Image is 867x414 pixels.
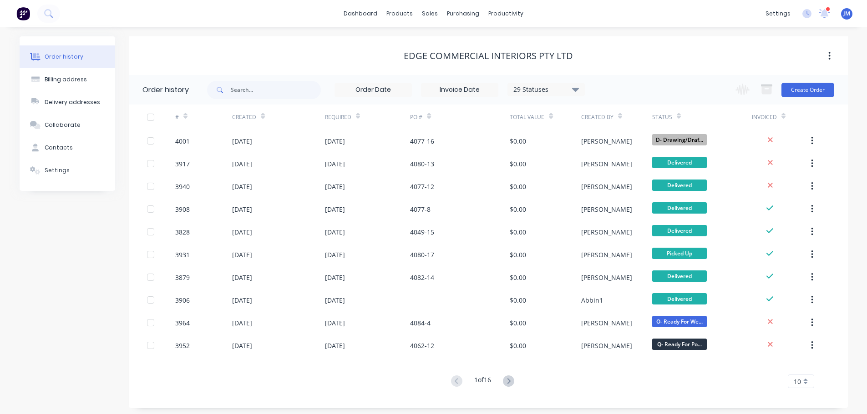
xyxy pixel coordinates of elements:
[232,205,252,214] div: [DATE]
[325,227,345,237] div: [DATE]
[175,341,190,350] div: 3952
[510,205,526,214] div: $0.00
[652,293,707,304] span: Delivered
[325,205,345,214] div: [DATE]
[20,68,115,91] button: Billing address
[410,136,434,146] div: 4077-16
[652,202,707,214] span: Delivered
[510,136,526,146] div: $0.00
[410,182,434,191] div: 4077-12
[175,205,190,214] div: 3908
[510,227,526,237] div: $0.00
[410,159,434,169] div: 4080-13
[510,182,526,191] div: $0.00
[232,341,252,350] div: [DATE]
[325,295,345,305] div: [DATE]
[232,227,252,237] div: [DATE]
[45,75,87,84] div: Billing address
[652,225,707,236] span: Delivered
[175,105,232,130] div: #
[175,318,190,328] div: 3964
[581,295,603,305] div: Abbin1
[232,159,252,169] div: [DATE]
[175,113,179,121] div: #
[232,113,256,121] div: Created
[45,98,100,106] div: Delivery addresses
[474,375,491,388] div: 1 of 16
[761,7,795,20] div: settings
[232,136,252,146] div: [DATE]
[510,113,544,121] div: Total Value
[232,105,324,130] div: Created
[752,113,777,121] div: Invoiced
[581,341,632,350] div: [PERSON_NAME]
[510,273,526,282] div: $0.00
[581,273,632,282] div: [PERSON_NAME]
[325,136,345,146] div: [DATE]
[410,205,431,214] div: 4077-8
[45,144,73,152] div: Contacts
[16,7,30,20] img: Factory
[581,113,613,121] div: Created By
[232,273,252,282] div: [DATE]
[410,273,434,282] div: 4082-14
[581,250,632,259] div: [PERSON_NAME]
[581,136,632,146] div: [PERSON_NAME]
[510,295,526,305] div: $0.00
[45,53,83,61] div: Order history
[325,159,345,169] div: [DATE]
[232,250,252,259] div: [DATE]
[843,10,850,18] span: JM
[410,105,510,130] div: PO #
[510,341,526,350] div: $0.00
[20,114,115,136] button: Collaborate
[325,318,345,328] div: [DATE]
[410,250,434,259] div: 4080-17
[232,295,252,305] div: [DATE]
[410,318,431,328] div: 4084-4
[142,85,189,95] div: Order history
[581,159,632,169] div: [PERSON_NAME]
[232,318,252,328] div: [DATE]
[581,205,632,214] div: [PERSON_NAME]
[581,318,632,328] div: [PERSON_NAME]
[325,105,411,130] div: Required
[484,7,528,20] div: productivity
[231,81,321,99] input: Search...
[781,83,834,97] button: Create Order
[652,113,672,121] div: Status
[510,105,581,130] div: Total Value
[417,7,442,20] div: sales
[382,7,417,20] div: products
[175,227,190,237] div: 3828
[410,113,422,121] div: PO #
[175,273,190,282] div: 3879
[325,341,345,350] div: [DATE]
[652,105,752,130] div: Status
[652,134,707,145] span: D- Drawing/Draf...
[510,250,526,259] div: $0.00
[20,91,115,114] button: Delivery addresses
[20,136,115,159] button: Contacts
[652,157,707,168] span: Delivered
[508,85,584,95] div: 29 Statuses
[652,339,707,350] span: Q- Ready For Po...
[404,50,573,61] div: Edge Commercial Interiors Pty Ltd
[175,250,190,259] div: 3931
[794,377,801,386] span: 10
[421,83,498,97] input: Invoice Date
[510,159,526,169] div: $0.00
[175,295,190,305] div: 3906
[45,121,81,129] div: Collaborate
[410,227,434,237] div: 4049-15
[652,180,707,191] span: Delivered
[442,7,484,20] div: purchasing
[20,45,115,68] button: Order history
[752,105,809,130] div: Invoiced
[652,270,707,282] span: Delivered
[175,159,190,169] div: 3917
[335,83,411,97] input: Order Date
[45,166,70,175] div: Settings
[581,105,652,130] div: Created By
[410,341,434,350] div: 4062-12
